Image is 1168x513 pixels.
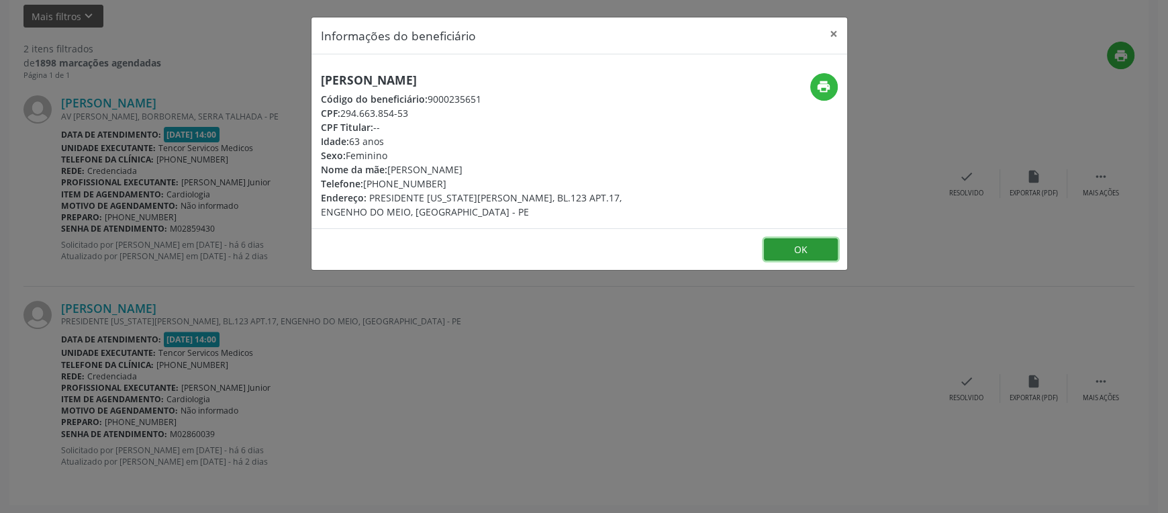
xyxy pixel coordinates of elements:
[321,163,387,176] span: Nome da mãe:
[321,134,659,148] div: 63 anos
[321,27,476,44] h5: Informações do beneficiário
[321,148,659,162] div: Feminino
[321,120,659,134] div: --
[321,191,367,204] span: Endereço:
[321,107,340,120] span: CPF:
[810,73,838,101] button: print
[764,238,838,261] button: OK
[321,93,428,105] span: Código do beneficiário:
[321,121,373,134] span: CPF Titular:
[321,162,659,177] div: [PERSON_NAME]
[321,92,659,106] div: 9000235651
[321,177,363,190] span: Telefone:
[321,177,659,191] div: [PHONE_NUMBER]
[321,106,659,120] div: 294.663.854-53
[321,149,346,162] span: Sexo:
[816,79,831,94] i: print
[321,73,659,87] h5: [PERSON_NAME]
[820,17,847,50] button: Close
[321,191,622,218] span: PRESIDENTE [US_STATE][PERSON_NAME], BL.123 APT.17, ENGENHO DO MEIO, [GEOGRAPHIC_DATA] - PE
[321,135,349,148] span: Idade:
